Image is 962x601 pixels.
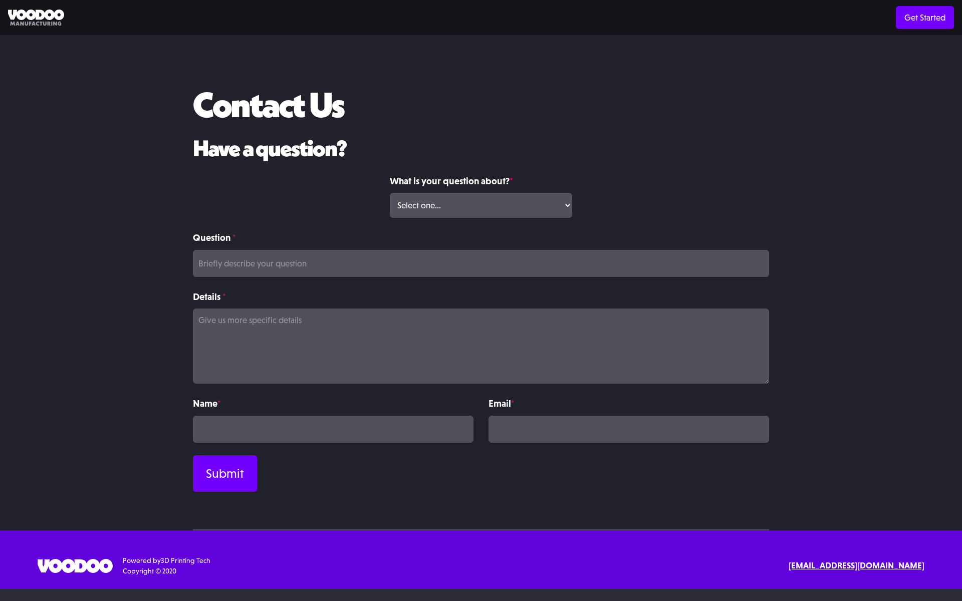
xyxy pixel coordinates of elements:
[193,291,220,302] strong: Details
[789,559,924,572] a: [EMAIL_ADDRESS][DOMAIN_NAME]
[193,232,230,243] strong: Question
[193,396,473,411] label: Name
[193,85,344,124] h1: Contact Us
[8,10,64,26] img: Voodoo Manufacturing logo
[789,560,924,570] strong: [EMAIL_ADDRESS][DOMAIN_NAME]
[390,174,572,188] label: What is your question about?
[193,455,257,492] input: Submit
[123,555,210,576] div: Powered by Copyright © 2020
[896,6,954,29] a: Get Started
[161,556,210,564] a: 3D Printing Tech
[193,174,769,492] form: Contact Form
[193,250,769,277] input: Briefly describe your question
[193,136,769,161] h2: Have a question?
[489,396,769,411] label: Email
